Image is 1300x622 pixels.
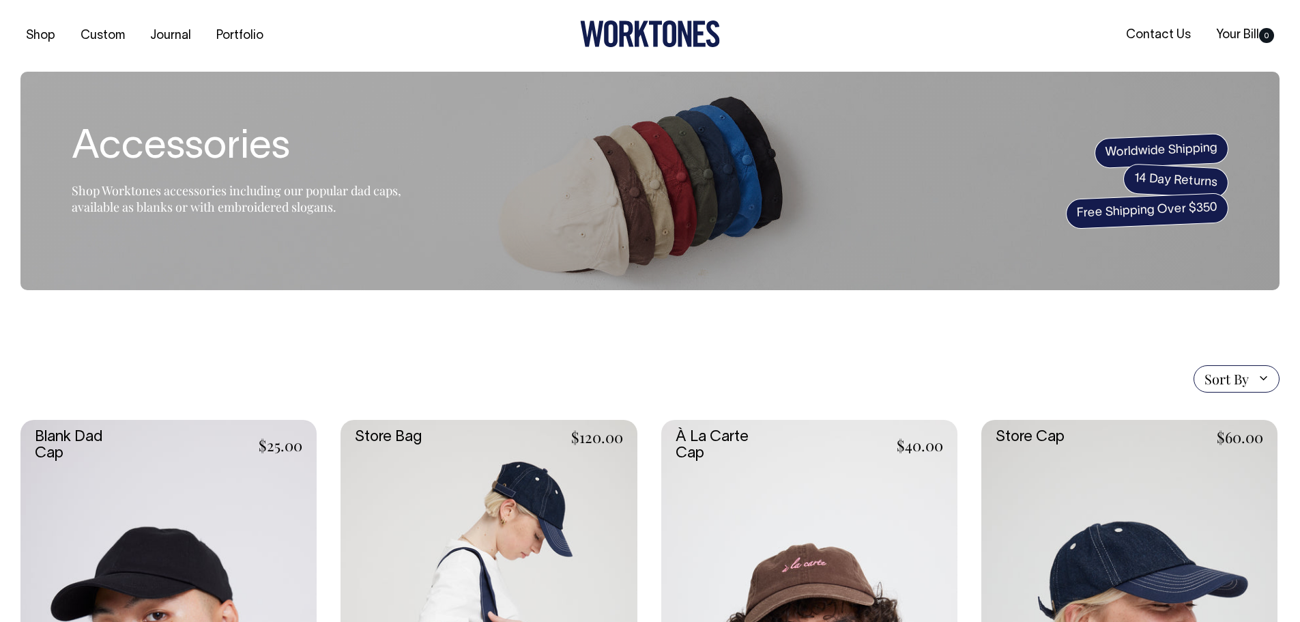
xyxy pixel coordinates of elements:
[1065,193,1229,229] span: Free Shipping Over $350
[72,182,401,215] span: Shop Worktones accessories including our popular dad caps, available as blanks or with embroidere...
[20,25,61,47] a: Shop
[72,126,413,170] h1: Accessories
[1121,24,1196,46] a: Contact Us
[1123,163,1229,199] span: 14 Day Returns
[145,25,197,47] a: Journal
[1094,133,1229,169] span: Worldwide Shipping
[1211,24,1280,46] a: Your Bill0
[1204,371,1249,387] span: Sort By
[1259,28,1274,43] span: 0
[75,25,130,47] a: Custom
[211,25,269,47] a: Portfolio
